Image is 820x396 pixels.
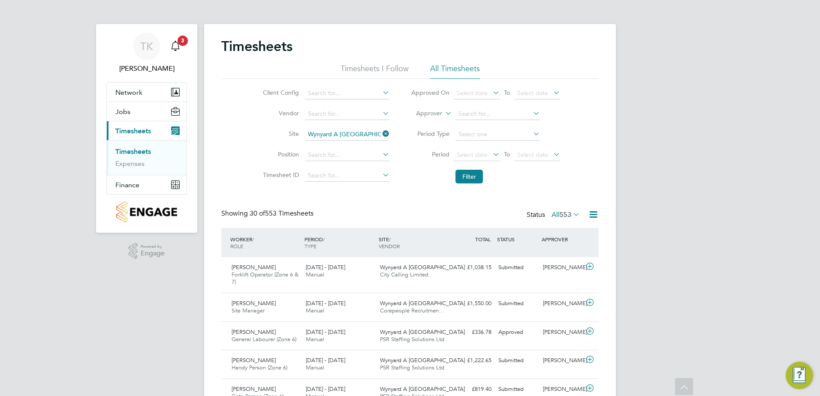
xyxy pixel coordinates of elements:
button: Timesheets [107,121,187,140]
span: Timesheets [115,127,151,135]
span: 553 Timesheets [250,209,314,218]
span: Wynyard A [GEOGRAPHIC_DATA] [380,300,465,307]
span: Manual [306,307,324,314]
div: £336.78 [450,325,495,339]
a: TK[PERSON_NAME] [106,33,187,74]
div: Timesheets [107,140,187,175]
label: Approver [404,109,442,118]
label: Period Type [411,130,449,138]
div: SITE [377,231,451,254]
span: PSR Staffing Solutions Ltd [380,336,444,343]
img: countryside-properties-logo-retina.png [116,201,177,222]
div: Status [527,209,582,221]
button: Jobs [107,102,187,121]
span: Manual [306,271,324,278]
span: [DATE] - [DATE] [306,328,345,336]
li: All Timesheets [430,63,480,79]
span: PSR Staffing Solutions Ltd [380,364,444,371]
nav: Main navigation [96,24,197,233]
input: Search for... [305,108,389,120]
span: Network [115,88,142,96]
span: Jobs [115,108,130,116]
a: Powered byEngage [129,243,165,259]
a: Timesheets [115,147,151,156]
button: Finance [107,175,187,194]
button: Filter [455,170,483,183]
span: Manual [306,336,324,343]
div: APPROVER [540,231,584,247]
span: To [501,87,512,98]
span: / [323,236,325,243]
div: [PERSON_NAME] [540,354,584,368]
a: Expenses [115,159,145,168]
span: Wynyard A [GEOGRAPHIC_DATA] [380,385,465,393]
span: TYPE [304,243,317,249]
span: 553 [560,210,571,219]
span: 3 [178,36,188,46]
span: TOTAL [475,236,491,243]
label: Timesheet ID [260,171,299,179]
span: [DATE] - [DATE] [306,264,345,271]
div: [PERSON_NAME] [540,297,584,311]
span: [PERSON_NAME] [232,300,276,307]
div: [PERSON_NAME] [540,261,584,275]
span: ROLE [230,243,243,249]
div: Submitted [495,354,540,368]
div: Showing [221,209,315,218]
span: To [501,149,512,160]
span: Wynyard A [GEOGRAPHIC_DATA] [380,328,465,336]
label: Position [260,150,299,158]
span: [PERSON_NAME] [232,264,276,271]
div: £1,222.65 [450,354,495,368]
span: Engage [141,250,165,257]
div: Approved [495,325,540,339]
a: Go to home page [106,201,187,222]
span: [PERSON_NAME] [232,357,276,364]
span: Select date [517,89,548,97]
label: Approved On [411,89,449,96]
span: [PERSON_NAME] [232,328,276,336]
span: / [389,236,391,243]
label: Vendor [260,109,299,117]
input: Search for... [305,170,389,182]
span: Handy Person (Zone 6) [232,364,287,371]
span: Tyler Kelly [106,63,187,74]
button: Network [107,83,187,102]
input: Search for... [305,149,389,161]
input: Search for... [305,87,389,99]
span: Finance [115,181,139,189]
a: 3 [167,33,184,60]
span: Powered by [141,243,165,250]
span: Select date [517,151,548,159]
div: PERIOD [302,231,377,254]
span: Forklift Operator (Zone 6 & 7) [232,271,298,285]
span: [PERSON_NAME] [232,385,276,393]
label: Client Config [260,89,299,96]
span: [DATE] - [DATE] [306,357,345,364]
span: General Labourer (Zone 6) [232,336,296,343]
label: Site [260,130,299,138]
label: All [552,210,580,219]
span: Corepeople Recruitmen… [380,307,444,314]
span: Select date [457,89,488,97]
span: Wynyard A [GEOGRAPHIC_DATA] [380,264,465,271]
input: Select one [455,129,540,141]
div: Submitted [495,297,540,311]
span: / [252,236,254,243]
div: [PERSON_NAME] [540,325,584,339]
span: [DATE] - [DATE] [306,300,345,307]
input: Search for... [455,108,540,120]
span: VENDOR [379,243,400,249]
button: Engage Resource Center [786,362,813,389]
div: £1,550.00 [450,297,495,311]
label: Period [411,150,449,158]
span: Select date [457,151,488,159]
li: Timesheets I Follow [341,63,409,79]
input: Search for... [305,129,389,141]
div: £1,038.15 [450,261,495,275]
div: Submitted [495,261,540,275]
span: City Calling Limited [380,271,428,278]
h2: Timesheets [221,38,292,55]
div: WORKER [228,231,302,254]
span: 30 of [250,209,265,218]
